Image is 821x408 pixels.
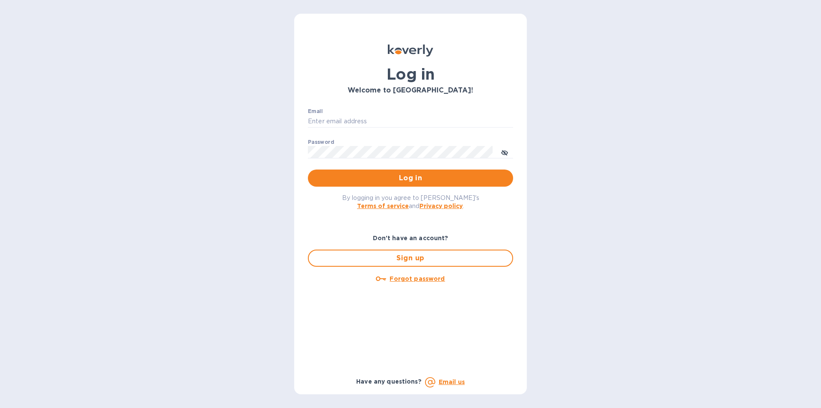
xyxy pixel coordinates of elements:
[308,140,334,145] label: Password
[439,378,465,385] a: Email us
[308,65,513,83] h1: Log in
[419,203,463,209] a: Privacy policy
[308,86,513,95] h3: Welcome to [GEOGRAPHIC_DATA]!
[308,115,513,128] input: Enter email address
[316,253,505,263] span: Sign up
[496,143,513,161] button: toggle password visibility
[308,109,323,114] label: Email
[308,250,513,267] button: Sign up
[308,170,513,187] button: Log in
[388,45,433,57] img: Koverly
[390,275,445,282] u: Forgot password
[357,203,409,209] a: Terms of service
[356,378,422,385] b: Have any questions?
[373,235,449,241] b: Don't have an account?
[342,194,479,209] span: By logging in you agree to [PERSON_NAME]'s and .
[315,173,506,183] span: Log in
